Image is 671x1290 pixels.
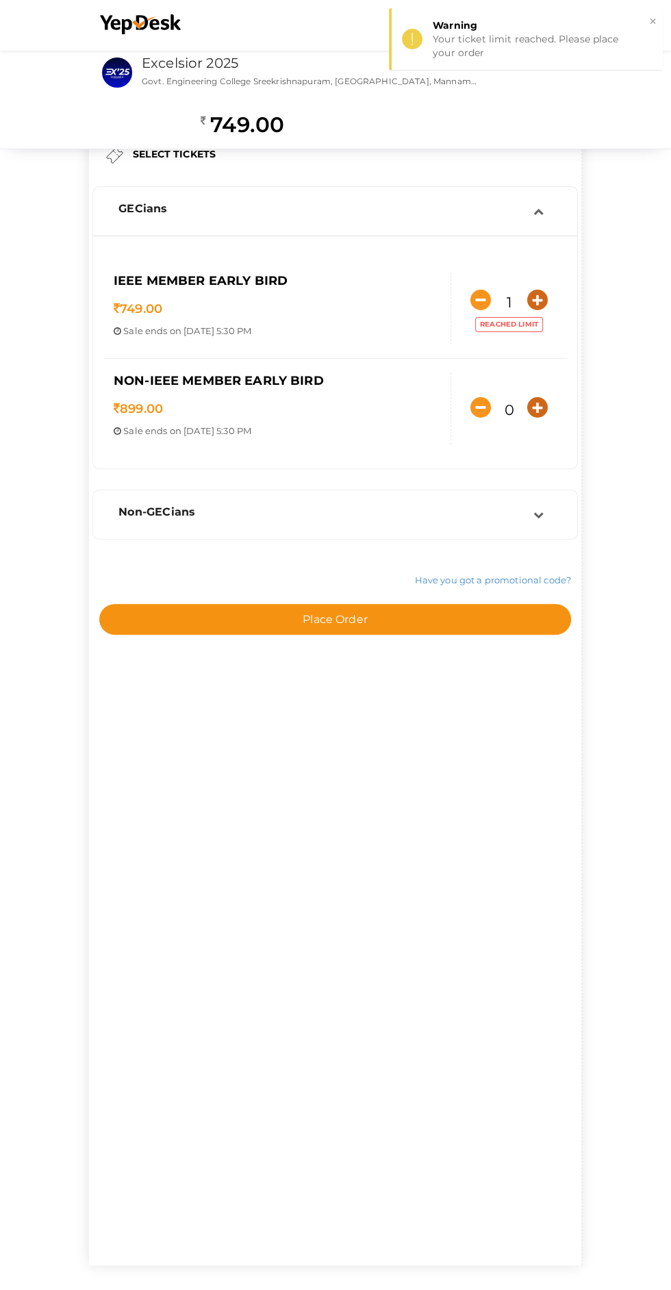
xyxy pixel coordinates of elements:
h2: 749.00 [201,111,284,138]
span: Sale [123,425,143,436]
button: × [648,14,657,29]
label: SELECT TICKETS [133,147,216,161]
p: ends on [DATE] 5:30 PM [114,325,440,338]
span: Non-GECians [118,505,196,518]
img: IIZWXVCU_small.png [102,58,132,88]
span: IEEE Member Early Bird [114,273,288,288]
p: ends on [DATE] 5:30 PM [114,425,440,438]
img: ticket.png [106,147,123,164]
a: Have you got a promotional code? [415,574,571,585]
span: GECians [118,202,168,215]
span: 749.00 [114,301,162,316]
span: Sale [123,325,143,336]
a: GECians [100,210,570,223]
label: Reached limit [475,317,543,332]
span: Place Order [303,613,368,626]
div: Your ticket limit reached. Please place your order [433,32,653,60]
div: Warning [433,18,653,32]
a: Excelsior 2025 [142,55,238,71]
a: Non-GECians [100,514,570,527]
button: Place Order [99,604,571,635]
p: Govt. Engineering College Sreekrishnapuram, [GEOGRAPHIC_DATA], Mannampatta, Sreekrishnapuram, [GE... [142,75,477,87]
span: 899.00 [114,401,163,416]
span: Non-IEEE Member Early Bird [114,373,324,388]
